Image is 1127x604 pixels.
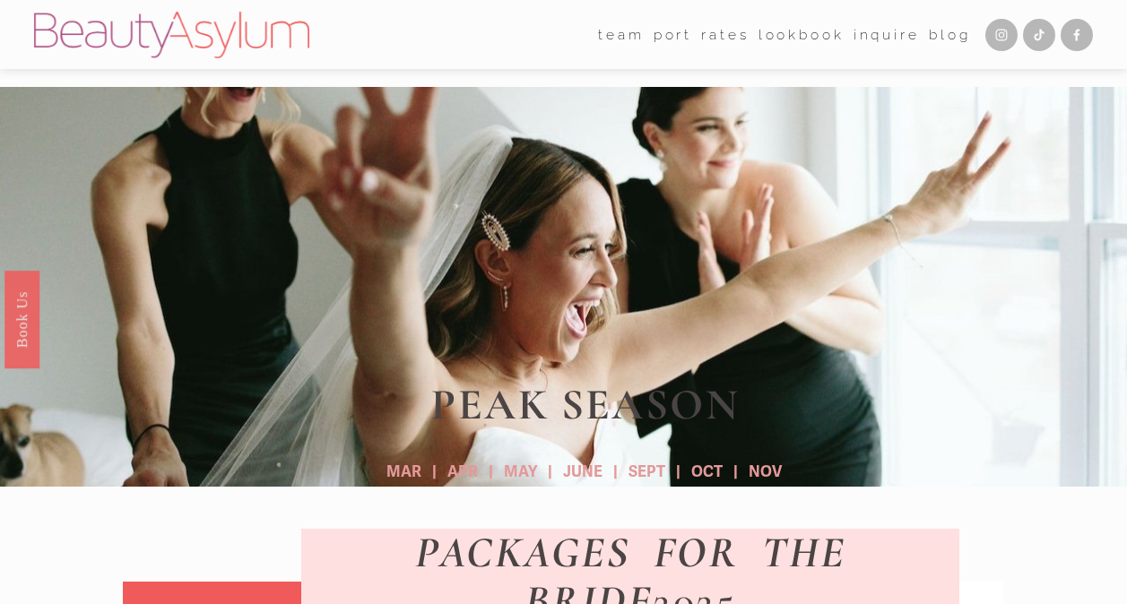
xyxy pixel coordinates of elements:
a: TikTok [1023,19,1055,51]
a: Inquire [854,21,920,48]
a: Rates [701,21,749,48]
strong: PEAK SEASON [431,378,740,431]
a: Blog [929,21,971,48]
a: Lookbook [759,21,845,48]
a: folder dropdown [598,21,645,48]
a: Facebook [1061,19,1093,51]
span: team [598,22,645,47]
a: Instagram [985,19,1018,51]
img: Beauty Asylum | Bridal Hair &amp; Makeup Charlotte &amp; Atlanta [34,12,309,58]
a: Book Us [4,271,39,368]
strong: MAR | APR | MAY | JUNE | SEPT | OCT | NOV [386,462,782,481]
a: port [654,21,693,48]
